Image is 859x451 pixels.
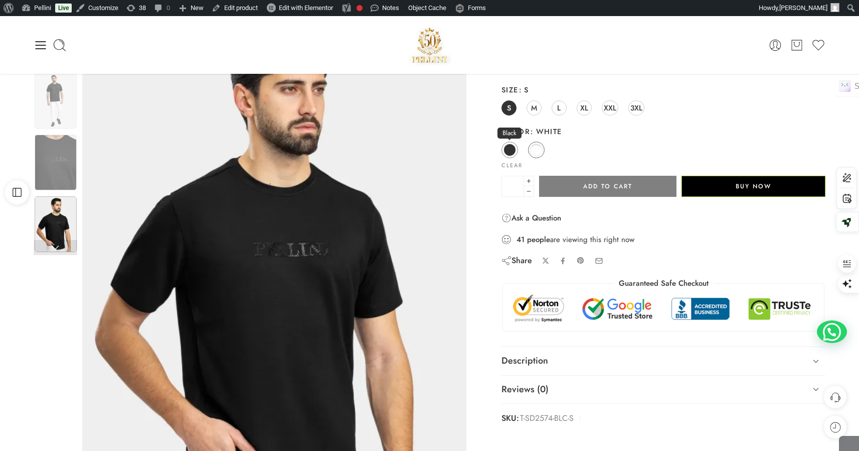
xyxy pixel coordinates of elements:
[279,4,333,12] span: Edit with Elementor
[501,163,523,168] a: Clear options
[520,411,574,426] span: T-SD2574-BLC-S
[628,100,644,116] a: 3XL
[35,196,77,252] img: New-items63
[501,176,524,197] input: Product quantity
[630,101,642,115] span: 3XL
[527,100,542,116] a: M
[552,100,567,116] a: L
[408,24,451,66] a: Pellini -
[501,142,518,158] a: Black
[501,100,517,116] a: S
[357,5,363,11] div: Focus keyphrase not set
[779,4,827,12] span: [PERSON_NAME]
[501,347,826,375] a: Description
[559,257,567,265] a: Share on Facebook
[768,38,782,52] a: My Account
[501,255,532,266] div: Share
[681,176,825,197] button: Buy Now
[501,376,826,404] a: Reviews (0)
[811,38,825,52] a: Wishlist
[517,235,525,245] strong: 41
[501,411,519,426] strong: SKU:
[595,257,603,265] a: Email to your friends
[531,101,537,115] span: M
[604,101,616,115] span: XXL
[614,278,714,289] legend: Guaranteed Safe Checkout
[577,100,592,116] a: XL
[577,257,585,265] a: Pin on Pinterest
[501,127,826,137] label: Color
[408,24,451,66] img: Pellini
[542,257,550,265] a: Share on X
[602,100,618,116] a: XXL
[527,235,550,245] strong: people
[501,234,826,245] div: are viewing this right now
[580,101,588,115] span: XL
[501,212,561,224] a: Ask a Question
[507,101,511,115] span: S
[501,85,826,95] label: Size
[35,135,77,190] img: New-items63
[519,84,529,95] span: S
[55,4,72,13] a: Live
[35,73,77,129] img: New-items63
[790,38,804,52] a: Cart
[557,101,561,115] span: L
[510,294,817,323] img: Trust
[539,176,676,197] button: Add to cart
[530,126,562,137] span: White
[497,128,522,139] span: Black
